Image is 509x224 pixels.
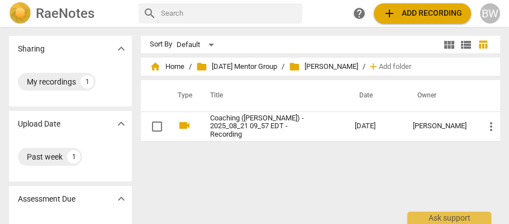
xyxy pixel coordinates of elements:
div: Ask support [407,212,491,224]
p: Sharing [18,43,45,55]
span: table_chart [478,39,488,50]
td: [DATE] [346,111,404,142]
span: home [150,61,161,72]
p: Upload Date [18,118,60,130]
span: add [368,61,379,72]
a: Help [349,3,369,24]
button: Table view [474,36,491,53]
th: Type [169,80,197,111]
span: add [383,7,396,20]
span: / [282,63,284,71]
span: search [143,7,156,20]
button: Upload [374,3,471,24]
span: Add folder [379,63,411,71]
div: Sort By [150,40,172,49]
span: / [363,63,365,71]
span: expand_more [115,192,128,206]
button: Tile view [441,36,458,53]
th: Owner [404,80,475,111]
span: expand_more [115,42,128,55]
span: [PERSON_NAME] [289,61,358,72]
div: 1 [67,150,80,164]
img: Logo [9,2,31,25]
div: Default [177,36,218,54]
h2: RaeNotes [36,6,94,21]
span: help [353,7,366,20]
span: view_list [459,38,473,52]
a: LogoRaeNotes [9,2,130,25]
span: view_module [443,38,456,52]
a: Coaching ([PERSON_NAME]) - 2025_08_21 09_57 EDT - Recording [210,114,315,139]
span: [DATE] Mentor Group [196,61,277,72]
span: folder [289,61,300,72]
div: My recordings [27,76,76,87]
span: expand_more [115,117,128,130]
button: Show more [113,190,130,207]
span: videocam [178,119,191,132]
p: Assessment Due [18,193,75,205]
button: BW [480,3,500,24]
th: Date [346,80,404,111]
span: folder [196,61,207,72]
th: Title [197,80,346,111]
input: Search [161,4,298,22]
span: more_vert [484,120,498,133]
button: Show more [113,40,130,57]
div: Past week [27,151,63,162]
button: Show more [113,115,130,132]
div: 1 [80,75,94,88]
span: Add recording [383,7,462,20]
div: [PERSON_NAME] [413,122,467,130]
span: / [189,63,192,71]
span: Home [150,61,184,72]
button: List view [458,36,474,53]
